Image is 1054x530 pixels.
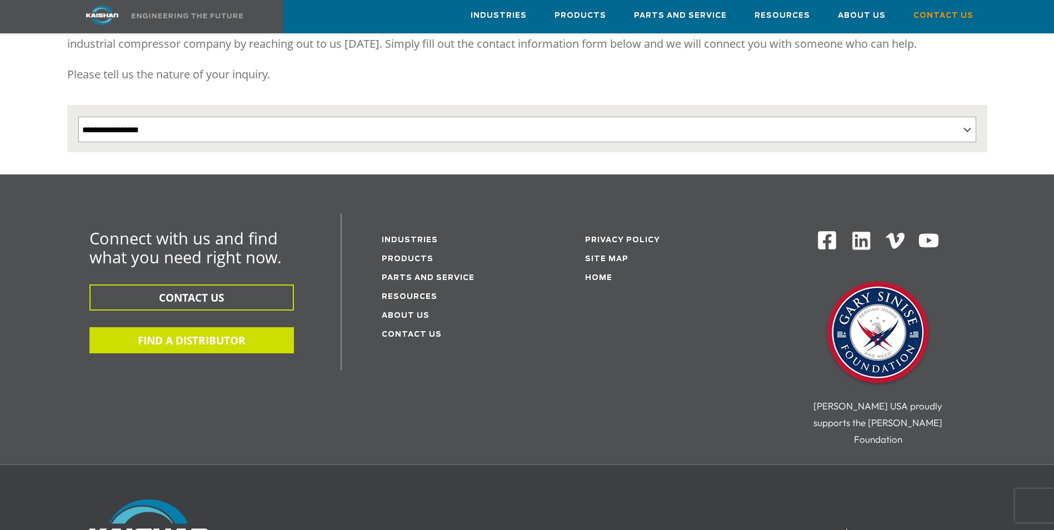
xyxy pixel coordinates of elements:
[382,237,438,244] a: Industries
[822,278,933,389] img: Gary Sinise Foundation
[886,233,905,249] img: Vimeo
[585,237,660,244] a: Privacy Policy
[813,400,942,445] span: [PERSON_NAME] USA proudly supports the [PERSON_NAME] Foundation
[89,327,294,353] button: FIND A DISTRIBUTOR
[838,1,886,31] a: About Us
[913,1,973,31] a: Contact Us
[382,274,474,282] a: Parts and service
[913,9,973,22] span: Contact Us
[555,9,606,22] span: Products
[838,9,886,22] span: About Us
[382,256,433,263] a: Products
[817,230,837,251] img: Facebook
[585,274,612,282] a: Home
[634,1,727,31] a: Parts and Service
[755,1,810,31] a: Resources
[67,63,987,86] p: Please tell us the nature of your inquiry.
[918,230,940,252] img: Youtube
[471,9,527,22] span: Industries
[89,284,294,311] button: CONTACT US
[132,13,243,18] img: Engineering the future
[755,9,810,22] span: Resources
[471,1,527,31] a: Industries
[851,230,872,252] img: Linkedin
[89,227,282,268] span: Connect with us and find what you need right now.
[382,293,437,301] a: Resources
[634,9,727,22] span: Parts and Service
[555,1,606,31] a: Products
[61,6,144,25] img: kaishan logo
[382,331,442,338] a: Contact Us
[382,312,429,319] a: About Us
[585,256,628,263] a: Site Map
